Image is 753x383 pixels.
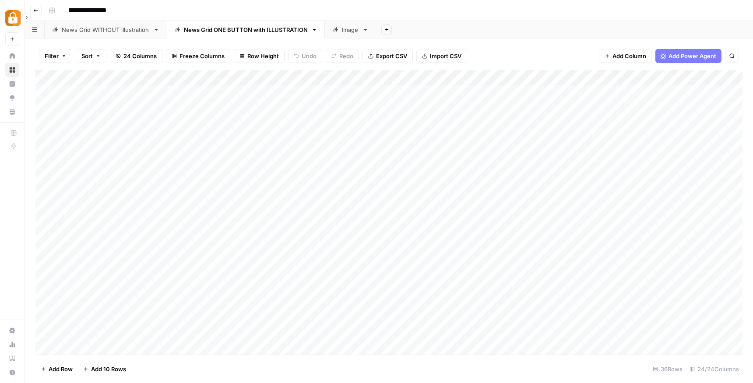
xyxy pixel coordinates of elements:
[686,362,742,376] div: 24/24 Columns
[45,21,167,38] a: News Grid WITHOUT illustration
[35,362,78,376] button: Add Row
[599,49,652,63] button: Add Column
[325,21,376,38] a: Image
[45,52,59,60] span: Filter
[179,52,225,60] span: Freeze Columns
[362,49,413,63] button: Export CSV
[342,25,359,34] div: Image
[5,352,19,366] a: Learning Hub
[5,49,19,63] a: Home
[91,365,126,373] span: Add 10 Rows
[326,49,359,63] button: Redo
[288,49,322,63] button: Undo
[5,91,19,105] a: Opportunities
[5,338,19,352] a: Usage
[5,105,19,119] a: Your Data
[655,49,721,63] button: Add Power Agent
[81,52,93,60] span: Sort
[167,21,325,38] a: News Grid ONE BUTTON with ILLUSTRATION
[5,63,19,77] a: Browse
[612,52,646,60] span: Add Column
[184,25,308,34] div: News Grid ONE BUTTON with ILLUSTRATION
[430,52,461,60] span: Import CSV
[39,49,72,63] button: Filter
[234,49,285,63] button: Row Height
[376,52,407,60] span: Export CSV
[166,49,230,63] button: Freeze Columns
[302,52,317,60] span: Undo
[5,366,19,380] button: Help + Support
[49,365,73,373] span: Add Row
[339,52,353,60] span: Redo
[5,324,19,338] a: Settings
[5,10,21,26] img: Adzz Logo
[5,7,19,29] button: Workspace: Adzz
[649,362,686,376] div: 36 Rows
[123,52,157,60] span: 24 Columns
[76,49,106,63] button: Sort
[5,77,19,91] a: Insights
[62,25,150,34] div: News Grid WITHOUT illustration
[78,362,131,376] button: Add 10 Rows
[247,52,279,60] span: Row Height
[669,52,716,60] span: Add Power Agent
[416,49,467,63] button: Import CSV
[110,49,162,63] button: 24 Columns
